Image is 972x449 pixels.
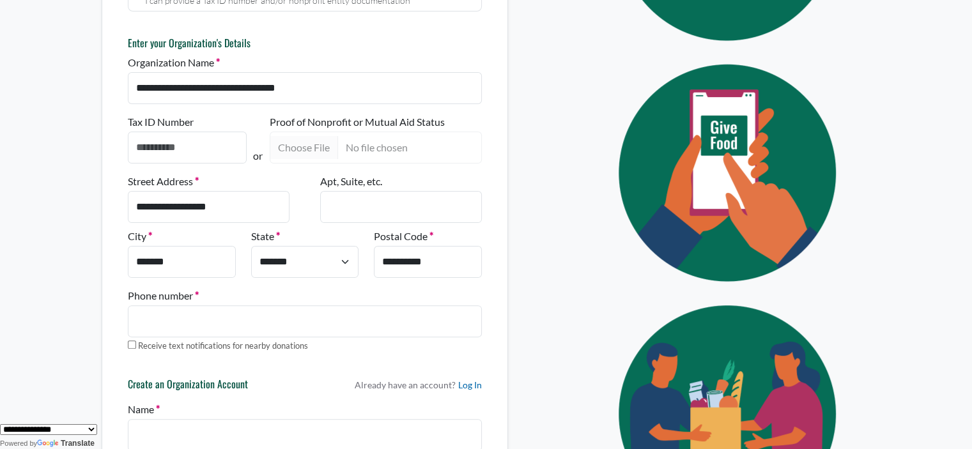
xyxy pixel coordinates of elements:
[270,114,445,130] label: Proof of Nonprofit or Mutual Aid Status
[128,37,482,49] h6: Enter your Organization's Details
[37,439,61,448] img: Google Translate
[128,55,220,70] label: Organization Name
[320,174,382,189] label: Apt, Suite, etc.
[128,114,194,130] label: Tax ID Number
[138,340,308,353] label: Receive text notifications for nearby donations
[251,229,280,244] label: State
[128,174,199,189] label: Street Address
[37,439,95,448] a: Translate
[458,378,482,392] a: Log In
[589,52,870,293] img: Eye Icon
[128,402,160,417] label: Name
[128,229,152,244] label: City
[355,378,482,392] p: Already have an account?
[374,229,433,244] label: Postal Code
[128,288,199,303] label: Phone number
[253,148,263,164] p: or
[128,378,248,396] h6: Create an Organization Account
